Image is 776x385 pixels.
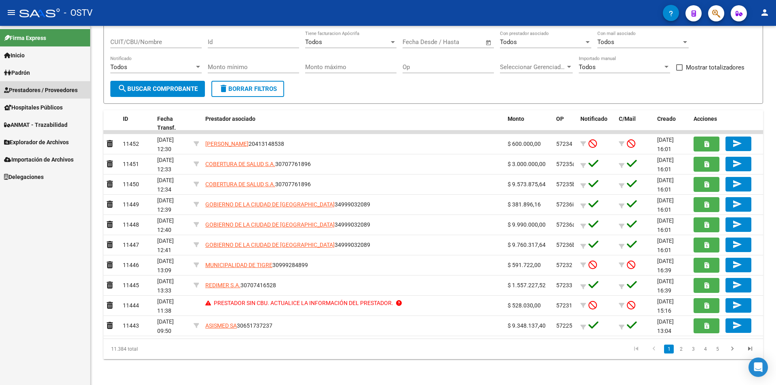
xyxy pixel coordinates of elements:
[732,199,742,209] mat-icon: send
[553,110,577,137] datatable-header-cell: OP
[619,116,636,122] span: C/Mail
[657,258,674,273] span: [DATE] 16:39
[205,201,335,208] span: GOBIERNO DE LA CIUDAD DE [GEOGRAPHIC_DATA]
[732,280,742,290] mat-icon: send
[205,221,370,228] span: 34999032089
[4,120,67,129] span: ANMAT - Trazabilidad
[732,139,742,148] mat-icon: send
[694,116,717,122] span: Acciones
[732,320,742,330] mat-icon: send
[732,159,742,168] mat-icon: send
[580,116,607,122] span: Notificado
[157,217,174,233] span: [DATE] 12:40
[508,302,541,309] span: $ 528.030,00
[508,141,541,147] span: $ 600.000,00
[657,157,674,173] span: [DATE] 16:01
[157,258,174,273] span: [DATE] 13:09
[556,322,572,329] span: 57225
[123,242,139,248] span: 11447
[556,116,564,122] span: OP
[484,38,493,47] button: Open calendar
[4,138,69,147] span: Explorador de Archivos
[676,345,686,353] a: 2
[690,110,763,137] datatable-header-cell: Acciones
[556,242,576,248] span: 57236b
[4,86,78,95] span: Prestadores / Proveedores
[123,282,139,288] span: 11445
[732,240,742,249] mat-icon: send
[202,110,504,137] datatable-header-cell: Prestador asociado
[732,300,742,310] mat-icon: send
[4,155,74,164] span: Importación de Archivos
[4,34,46,42] span: Firma Express
[4,68,30,77] span: Padrón
[157,137,174,152] span: [DATE] 12:30
[110,63,127,71] span: Todos
[657,177,674,193] span: [DATE] 16:01
[157,197,174,213] span: [DATE] 12:39
[123,221,139,228] span: 11448
[118,84,127,93] mat-icon: search
[616,110,654,137] datatable-header-cell: C/Mail
[657,318,674,334] span: [DATE] 13:04
[597,38,614,46] span: Todos
[654,110,690,137] datatable-header-cell: Creado
[579,63,596,71] span: Todos
[157,177,174,193] span: [DATE] 12:34
[760,8,770,17] mat-icon: person
[732,179,742,189] mat-icon: send
[646,345,662,353] a: go to previous page
[508,242,546,248] span: $ 9.760.317,64
[205,181,275,187] span: COBERTURA DE SALUD S.A.
[686,63,744,72] span: Mostrar totalizadores
[103,339,234,359] div: 11.384 total
[508,322,546,329] span: $ 9.348.137,40
[205,322,237,329] span: ASISMED SA
[508,116,524,122] span: Monto
[211,81,284,97] button: Borrar Filtros
[713,345,722,353] a: 5
[508,181,546,187] span: $ 9.573.875,64
[663,342,675,356] li: page 1
[120,110,154,137] datatable-header-cell: ID
[118,85,198,93] span: Buscar Comprobante
[205,161,311,167] span: 30707761896
[556,302,572,309] span: 57231
[508,201,541,208] span: $ 381.896,16
[305,38,322,46] span: Todos
[508,282,546,288] span: $ 1.557.227,52
[219,85,277,93] span: Borrar Filtros
[556,201,589,208] span: 57236interes
[157,318,174,334] span: [DATE] 09:50
[205,221,335,228] span: GOBIERNO DE LA CIUDAD DE [GEOGRAPHIC_DATA]
[123,201,139,208] span: 11449
[657,278,674,294] span: [DATE] 16:39
[154,110,190,137] datatable-header-cell: Fecha Transf.
[556,262,572,268] span: 57232
[508,221,546,228] span: $ 9.990.000,00
[675,342,687,356] li: page 2
[664,345,674,353] a: 1
[577,110,616,137] datatable-header-cell: Notificado
[64,4,93,22] span: - OSTV
[123,262,139,268] span: 11446
[556,141,572,147] span: 57234
[214,299,393,308] p: PRESTADOR SIN CBU. ACTUALICE LA INFORMACIÓN DEL PRESTADOR.
[123,322,139,329] span: 11443
[123,116,128,122] span: ID
[699,342,711,356] li: page 4
[205,242,335,248] span: GOBIERNO DE LA CIUDAD DE [GEOGRAPHIC_DATA]
[4,51,25,60] span: Inicio
[508,161,546,167] span: $ 3.000.000,00
[205,282,276,288] span: 30707416528
[157,116,176,131] span: Fecha Transf.
[504,110,553,137] datatable-header-cell: Monto
[556,181,576,187] span: 57235b
[556,282,572,288] span: 57233
[123,302,139,309] span: 11444
[157,278,174,294] span: [DATE] 13:33
[157,298,174,314] span: [DATE] 11:38
[711,342,723,356] li: page 5
[4,173,44,181] span: Delegaciones
[628,345,644,353] a: go to first page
